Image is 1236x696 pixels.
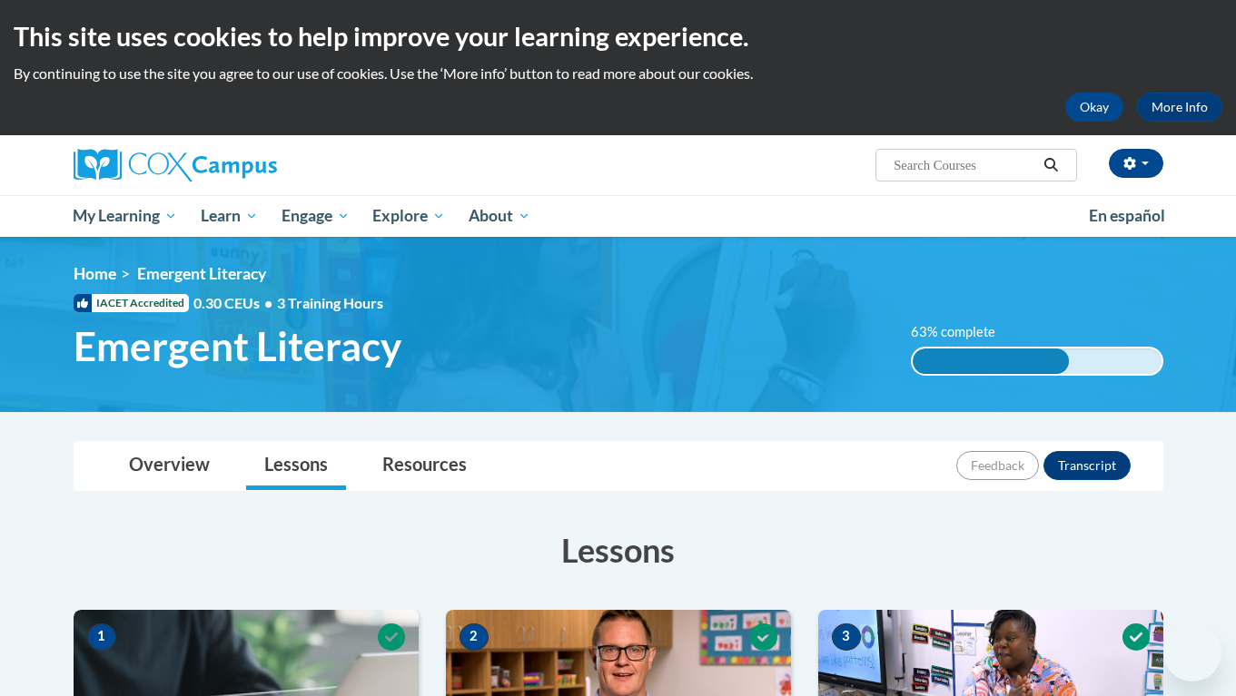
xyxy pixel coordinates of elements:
span: Engage [282,205,350,227]
a: Home [74,264,116,283]
span: Explore [372,205,445,227]
span: Emergent Literacy [74,322,401,370]
button: Transcript [1043,451,1131,480]
span: 2 [460,623,489,651]
input: Search Courses [892,154,1037,176]
a: Lessons [246,442,346,490]
img: Cox Campus [74,149,277,181]
span: 0.30 CEUs [193,293,277,313]
p: By continuing to use the site you agree to our use of cookies. Use the ‘More info’ button to read... [14,64,1222,83]
a: En español [1077,197,1177,235]
span: 3 Training Hours [277,294,383,311]
div: Main menu [46,195,1191,237]
span: En español [1089,206,1165,225]
a: Learn [189,195,270,237]
button: Okay [1065,93,1123,122]
span: 3 [832,623,861,651]
a: About [457,195,542,237]
span: IACET Accredited [74,294,189,312]
div: 63% complete [913,348,1069,374]
a: Engage [270,195,361,237]
a: Resources [364,442,485,490]
a: Cox Campus [74,149,419,181]
span: About [469,205,530,227]
button: Account Settings [1109,149,1163,178]
a: My Learning [62,195,190,237]
span: Learn [201,205,258,227]
a: More Info [1137,93,1222,122]
h3: Lessons [74,527,1163,573]
a: Explore [361,195,457,237]
iframe: Button to launch messaging window [1163,623,1221,681]
span: • [264,294,272,311]
label: 63% complete [911,322,1015,342]
button: Search [1037,154,1064,176]
h2: This site uses cookies to help improve your learning experience. [14,18,1222,54]
span: Emergent Literacy [137,264,266,283]
button: Feedback [956,451,1039,480]
span: 1 [87,623,116,651]
span: My Learning [73,205,177,227]
a: Overview [111,442,228,490]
